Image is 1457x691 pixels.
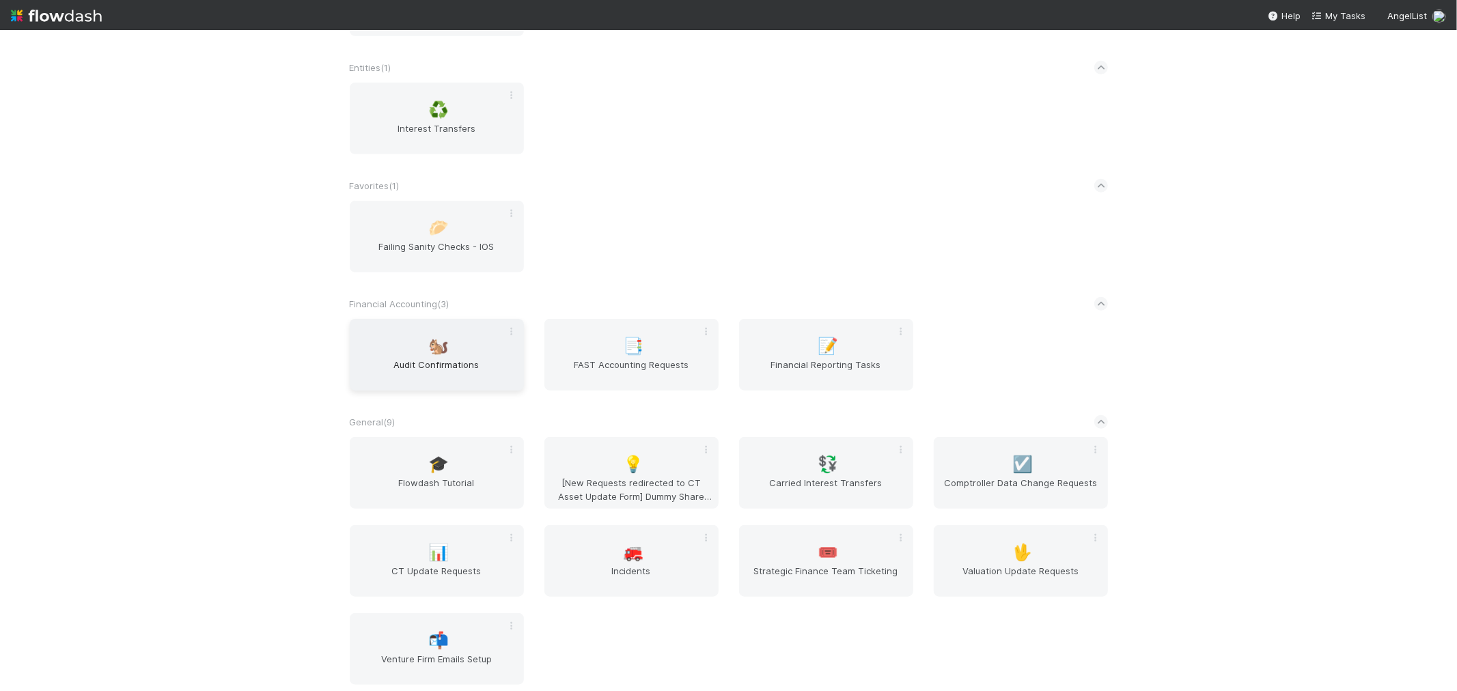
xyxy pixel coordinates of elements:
span: 🎟️ [818,544,838,561]
span: Entities ( 1 ) [350,62,391,73]
span: Strategic Finance Team Ticketing [745,564,908,591]
div: Help [1268,9,1301,23]
span: 🥟 [428,219,449,237]
a: My Tasks [1312,9,1365,23]
span: AngelList [1387,10,1427,21]
a: ♻️Interest Transfers [350,83,524,154]
span: 🎓 [428,455,449,473]
span: 📑 [623,337,643,355]
a: 📬Venture Firm Emails Setup [350,613,524,685]
span: 📊 [428,544,449,561]
a: 💡[New Requests redirected to CT Asset Update Form] Dummy Share Backlog Cleanup [544,437,719,509]
span: 🚒 [623,544,643,561]
span: My Tasks [1312,10,1365,21]
span: Carried Interest Transfers [745,476,908,503]
span: 🐿️ [428,337,449,355]
a: 🎓Flowdash Tutorial [350,437,524,509]
span: Financial Accounting ( 3 ) [350,298,449,309]
img: avatar_0d9988fd-9a15-4cc7-ad96-88feab9e0fa9.png [1432,10,1446,23]
span: Flowdash Tutorial [355,476,518,503]
span: General ( 9 ) [350,417,396,427]
a: 🎟️Strategic Finance Team Ticketing [739,525,913,597]
a: 🚒Incidents [544,525,719,597]
span: [New Requests redirected to CT Asset Update Form] Dummy Share Backlog Cleanup [550,476,713,503]
a: 🐿️Audit Confirmations [350,319,524,391]
a: 📝Financial Reporting Tasks [739,319,913,391]
span: 📝 [818,337,838,355]
a: 🥟Failing Sanity Checks - IOS [350,201,524,272]
a: 📊CT Update Requests [350,525,524,597]
span: 💡 [623,455,643,473]
a: ☑️Comptroller Data Change Requests [934,437,1108,509]
span: Interest Transfers [355,122,518,149]
a: 🖖Valuation Update Requests [934,525,1108,597]
span: Financial Reporting Tasks [745,358,908,385]
span: Favorites ( 1 ) [350,180,400,191]
span: Audit Confirmations [355,358,518,385]
span: 💱 [818,455,838,473]
span: Incidents [550,564,713,591]
span: CT Update Requests [355,564,518,591]
span: 🖖 [1012,544,1033,561]
span: ☑️ [1012,455,1033,473]
a: 📑FAST Accounting Requests [544,319,719,391]
span: 📬 [428,632,449,649]
span: ♻️ [428,101,449,119]
a: 💱Carried Interest Transfers [739,437,913,509]
span: Failing Sanity Checks - IOS [355,240,518,267]
span: FAST Accounting Requests [550,358,713,385]
span: Comptroller Data Change Requests [939,476,1102,503]
img: logo-inverted-e16ddd16eac7371096b0.svg [11,4,102,27]
span: Venture Firm Emails Setup [355,652,518,679]
span: Valuation Update Requests [939,564,1102,591]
